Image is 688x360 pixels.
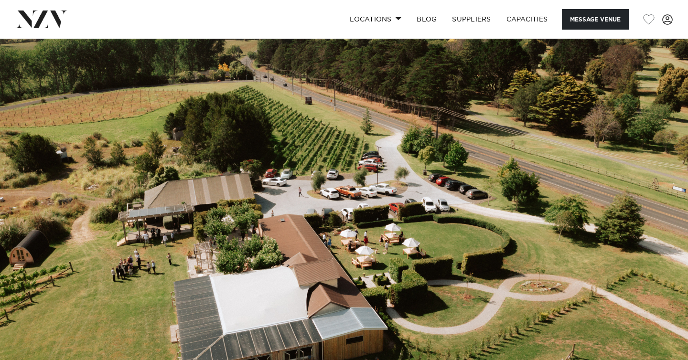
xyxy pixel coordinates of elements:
[562,9,629,30] button: Message Venue
[444,9,498,30] a: SUPPLIERS
[342,9,409,30] a: Locations
[499,9,556,30] a: Capacities
[409,9,444,30] a: BLOG
[15,11,67,28] img: nzv-logo.png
